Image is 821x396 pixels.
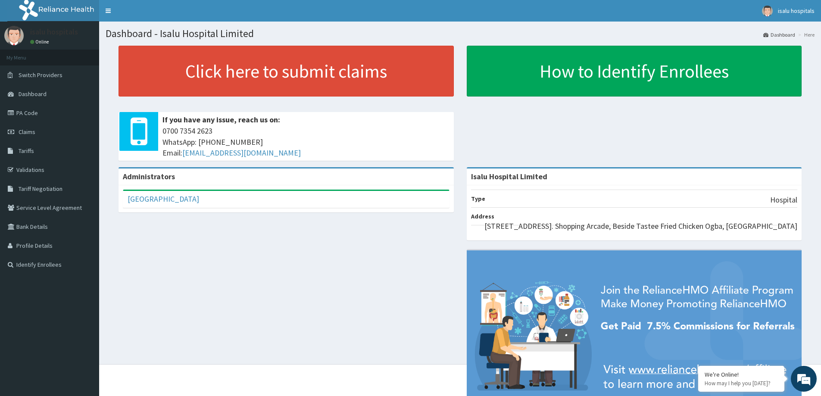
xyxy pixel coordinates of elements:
a: How to Identify Enrollees [467,46,802,97]
span: 0700 7354 2623 WhatsApp: [PHONE_NUMBER] Email: [162,125,450,159]
p: How may I help you today? [705,380,778,387]
b: Address [471,212,494,220]
li: Here [796,31,815,38]
a: Online [30,39,51,45]
span: isalu hospitals [778,7,815,15]
h1: Dashboard - Isalu Hospital Limited [106,28,815,39]
img: User Image [4,26,24,45]
span: Tariff Negotiation [19,185,62,193]
p: Hospital [770,194,797,206]
span: Claims [19,128,35,136]
b: If you have any issue, reach us on: [162,115,280,125]
b: Type [471,195,485,203]
span: Switch Providers [19,71,62,79]
p: [STREET_ADDRESS]. Shopping Arcade, Beside Tastee Fried Chicken Ogba, [GEOGRAPHIC_DATA] [484,221,797,232]
a: [EMAIL_ADDRESS][DOMAIN_NAME] [182,148,301,158]
img: User Image [762,6,773,16]
p: isalu hospitals [30,28,78,36]
a: [GEOGRAPHIC_DATA] [128,194,199,204]
a: Click here to submit claims [119,46,454,97]
b: Administrators [123,171,175,181]
a: Dashboard [763,31,795,38]
span: Dashboard [19,90,47,98]
div: We're Online! [705,371,778,378]
strong: Isalu Hospital Limited [471,171,547,181]
span: Tariffs [19,147,34,155]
